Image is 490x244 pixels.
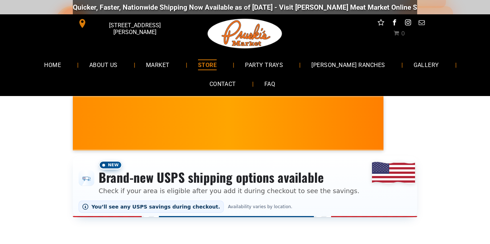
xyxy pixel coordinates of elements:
[187,55,227,74] a: STORE
[91,204,220,210] span: You’ll see any USPS savings during checkout.
[401,30,405,37] span: 0
[73,18,183,29] a: [STREET_ADDRESS][PERSON_NAME]
[33,55,72,74] a: HOME
[99,169,359,185] h3: Brand-new USPS shipping options available
[206,14,284,53] img: Pruski-s+Market+HQ+Logo2-1920w.png
[254,75,286,94] a: FAQ
[199,75,247,94] a: CONTACT
[99,161,122,169] span: New
[73,156,417,217] div: Shipping options announcement
[79,55,128,74] a: ABOUT US
[89,18,181,39] span: [STREET_ADDRESS][PERSON_NAME]
[390,18,399,29] a: facebook
[403,55,450,74] a: GALLERY
[99,186,359,196] p: Check if your area is eligible after you add it during checkout to see the savings.
[234,55,294,74] a: PARTY TRAYS
[417,18,427,29] a: email
[135,55,180,74] a: MARKET
[404,18,413,29] a: instagram
[376,18,386,29] a: Social network
[227,204,294,209] span: Availability varies by location.
[301,55,396,74] a: [PERSON_NAME] RANCHES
